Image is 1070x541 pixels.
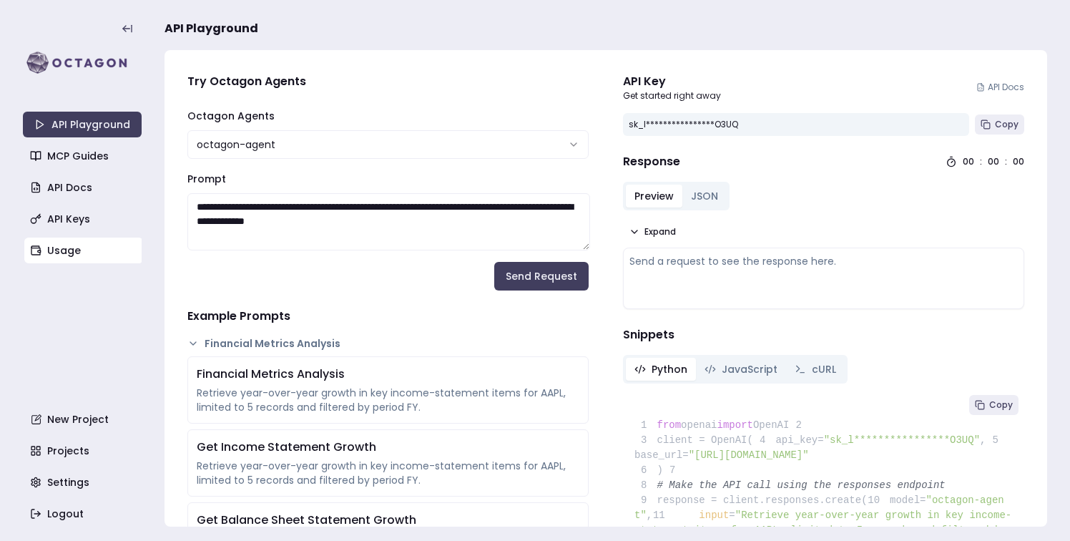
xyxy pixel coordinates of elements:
div: Retrieve year-over-year growth in key income-statement items for AAPL, limited to 5 records and f... [197,459,579,487]
span: Copy [995,119,1019,130]
div: API Key [623,73,721,90]
div: Financial Metrics Analysis [197,366,579,383]
span: response = client.responses.create( [634,494,868,506]
div: : [1005,156,1007,167]
div: 00 [1013,156,1024,167]
a: API Keys [24,206,143,232]
div: Get Balance Sheet Statement Growth [197,512,579,529]
span: client = OpenAI( [634,434,753,446]
div: : [980,156,982,167]
h4: Snippets [623,326,1024,343]
a: API Playground [23,112,142,137]
h4: Try Octagon Agents [187,73,589,90]
a: API Docs [976,82,1024,93]
button: Financial Metrics Analysis [187,336,589,351]
span: 5 [986,433,1008,448]
a: Settings [24,469,143,495]
span: 11 [652,508,675,523]
span: 9 [634,493,657,508]
span: base_url= [634,449,689,461]
a: New Project [24,406,143,432]
a: API Docs [24,175,143,200]
span: from [657,419,682,431]
span: 1 [634,418,657,433]
span: = [729,510,735,521]
button: JSON [682,185,727,208]
div: Retrieve year-over-year growth in key income-statement items for AAPL, limited to 5 records and f... [197,386,579,414]
span: cURL [812,362,836,376]
div: Send a request to see the response here. [629,254,1018,268]
span: openai [681,419,717,431]
a: Projects [24,438,143,464]
div: 00 [963,156,974,167]
span: 3 [634,433,657,448]
div: Get Income Statement Growth [197,439,579,456]
button: Preview [626,185,682,208]
span: OpenAI [753,419,789,431]
span: 6 [634,463,657,478]
span: 7 [663,463,686,478]
span: JavaScript [722,362,777,376]
span: API Playground [165,20,258,37]
label: Octagon Agents [187,109,275,123]
span: , [647,510,652,521]
span: Copy [989,399,1013,411]
span: # Make the API call using the responses endpoint [657,479,946,491]
label: Prompt [187,172,226,186]
h4: Example Prompts [187,308,589,325]
a: MCP Guides [24,143,143,169]
span: model= [890,494,926,506]
button: Expand [623,222,682,242]
span: 4 [753,433,776,448]
span: Python [652,362,687,376]
span: Expand [644,226,676,238]
span: 8 [634,478,657,493]
p: Get started right away [623,90,721,102]
span: input [699,510,729,521]
button: Copy [975,114,1024,135]
h4: Response [623,153,680,170]
a: Usage [24,238,143,263]
span: ) [634,464,663,476]
span: "[URL][DOMAIN_NAME]" [689,449,809,461]
div: 00 [988,156,999,167]
span: , [980,434,986,446]
a: Logout [24,501,143,527]
span: 2 [789,418,812,433]
span: api_key= [775,434,823,446]
img: logo-rect-yK7x_WSZ.svg [23,49,142,77]
button: Send Request [494,262,589,291]
span: 10 [868,493,890,508]
span: import [717,419,753,431]
button: Copy [969,395,1019,415]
